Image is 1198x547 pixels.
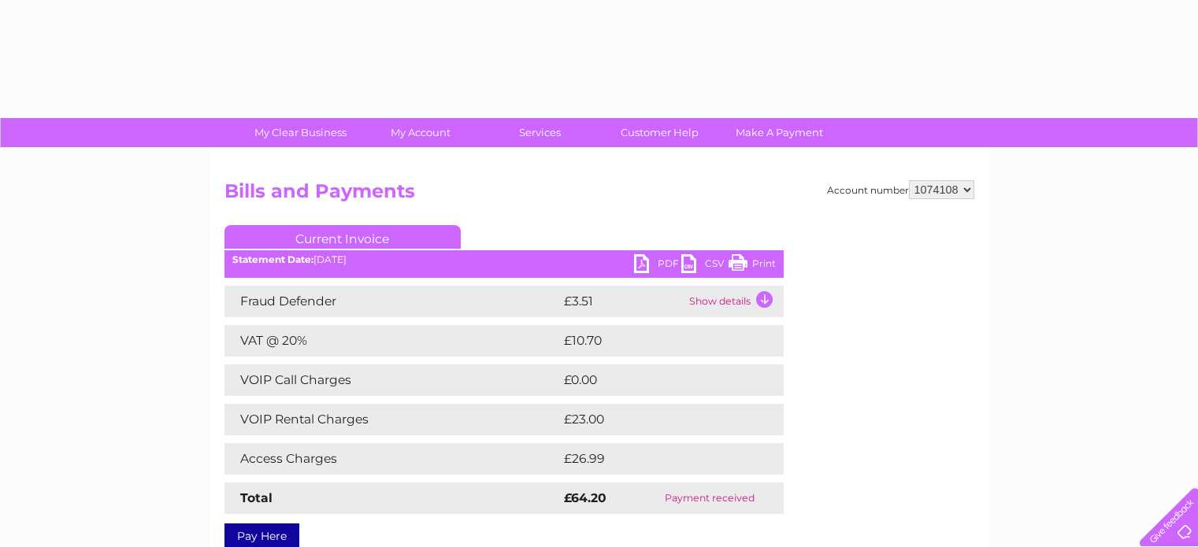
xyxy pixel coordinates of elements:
strong: £64.20 [564,490,606,505]
a: Print [729,254,776,277]
b: Statement Date: [232,253,313,265]
a: PDF [634,254,681,277]
a: Services [475,118,605,147]
td: £26.99 [560,443,753,475]
a: My Account [355,118,485,147]
td: Show details [685,286,784,317]
div: [DATE] [224,254,784,265]
td: Fraud Defender [224,286,560,317]
td: £0.00 [560,364,747,396]
td: Payment received [636,482,783,514]
a: CSV [681,254,729,277]
td: £3.51 [560,286,685,317]
div: Account number [827,180,974,199]
td: £23.00 [560,404,752,435]
a: Make A Payment [714,118,844,147]
td: VAT @ 20% [224,325,560,357]
td: Access Charges [224,443,560,475]
h2: Bills and Payments [224,180,974,210]
td: VOIP Rental Charges [224,404,560,435]
td: VOIP Call Charges [224,364,560,396]
strong: Total [240,490,273,505]
a: My Clear Business [236,118,365,147]
td: £10.70 [560,325,751,357]
a: Customer Help [595,118,725,147]
a: Current Invoice [224,225,461,249]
